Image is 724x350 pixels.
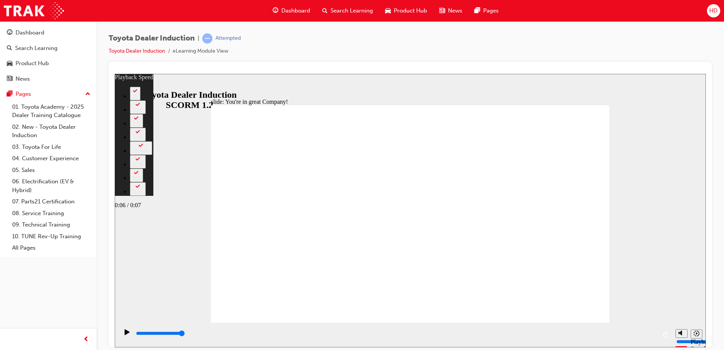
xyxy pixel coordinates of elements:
span: guage-icon [7,30,12,36]
div: Pages [16,90,31,98]
span: News [448,6,462,15]
a: car-iconProduct Hub [379,3,433,19]
a: 03. Toyota For Life [9,141,94,153]
a: News [3,72,94,86]
a: news-iconNews [433,3,468,19]
span: learningRecordVerb_ATTEMPT-icon [202,33,212,44]
span: | [198,34,199,43]
span: car-icon [7,60,12,67]
button: Mute (Ctrl+Alt+M) [561,255,573,264]
span: Pages [483,6,499,15]
span: news-icon [7,76,12,83]
input: slide progress [21,256,70,262]
span: search-icon [322,6,328,16]
a: guage-iconDashboard [267,3,316,19]
span: prev-icon [83,335,89,344]
a: 06. Electrification (EV & Hybrid) [9,176,94,196]
div: Playback Speed [576,265,587,278]
button: HD [707,4,720,17]
a: 05. Sales [9,164,94,176]
a: 08. Service Training [9,208,94,219]
div: Dashboard [16,28,44,37]
a: 09. Technical Training [9,219,94,231]
span: search-icon [7,45,12,52]
button: Pages [3,87,94,101]
span: Search Learning [331,6,373,15]
a: Dashboard [3,26,94,40]
div: misc controls [557,249,587,273]
a: All Pages [9,242,94,254]
div: News [16,75,30,83]
span: guage-icon [273,6,278,16]
button: Play (Ctrl+Alt+P) [4,255,17,268]
li: eLearning Module View [173,47,228,56]
span: Dashboard [281,6,310,15]
div: Attempted [215,35,241,42]
button: DashboardSearch LearningProduct HubNews [3,24,94,87]
span: up-icon [85,89,90,99]
div: 2 [18,20,23,25]
div: Product Hub [16,59,49,68]
a: 04. Customer Experience [9,153,94,164]
a: Search Learning [3,41,94,55]
span: HD [709,6,718,15]
span: pages-icon [7,91,12,98]
span: news-icon [439,6,445,16]
a: 01. Toyota Academy - 2025 Dealer Training Catalogue [9,101,94,121]
span: car-icon [385,6,391,16]
button: Playback speed [576,256,588,265]
a: 02. New - Toyota Dealer Induction [9,121,94,141]
button: Replay (Ctrl+Alt+R) [546,256,557,267]
div: Search Learning [15,44,58,53]
img: Trak [4,2,64,19]
div: playback controls [4,249,557,273]
button: 2 [15,13,26,27]
a: pages-iconPages [468,3,505,19]
input: volume [562,265,610,271]
a: Product Hub [3,56,94,70]
span: Toyota Dealer Induction [109,34,195,43]
span: Product Hub [394,6,427,15]
a: 07. Parts21 Certification [9,196,94,208]
a: search-iconSearch Learning [316,3,379,19]
span: pages-icon [474,6,480,16]
a: Toyota Dealer Induction [109,48,165,54]
a: 10. TUNE Rev-Up Training [9,231,94,242]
